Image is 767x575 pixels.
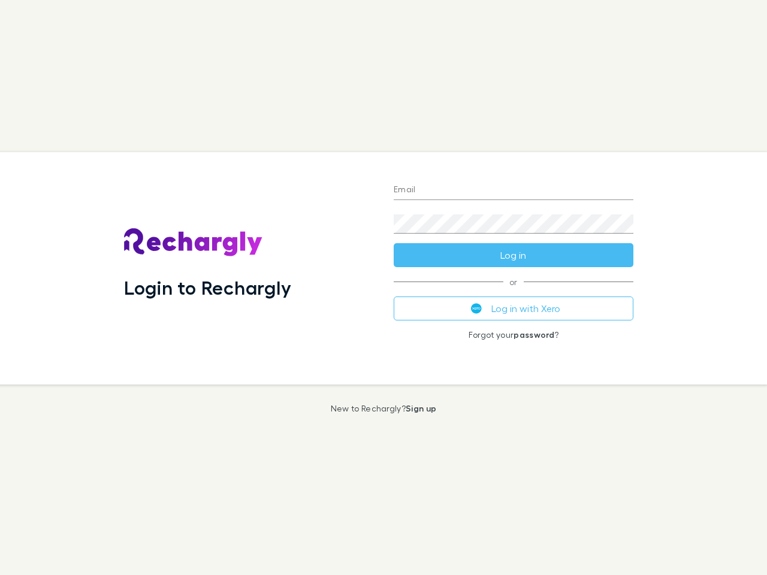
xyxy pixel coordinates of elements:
button: Log in with Xero [394,296,633,320]
p: Forgot your ? [394,330,633,340]
a: Sign up [406,403,436,413]
p: New to Rechargly? [331,404,437,413]
h1: Login to Rechargly [124,276,291,299]
a: password [514,329,554,340]
img: Rechargly's Logo [124,228,263,257]
button: Log in [394,243,633,267]
img: Xero's logo [471,303,482,314]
